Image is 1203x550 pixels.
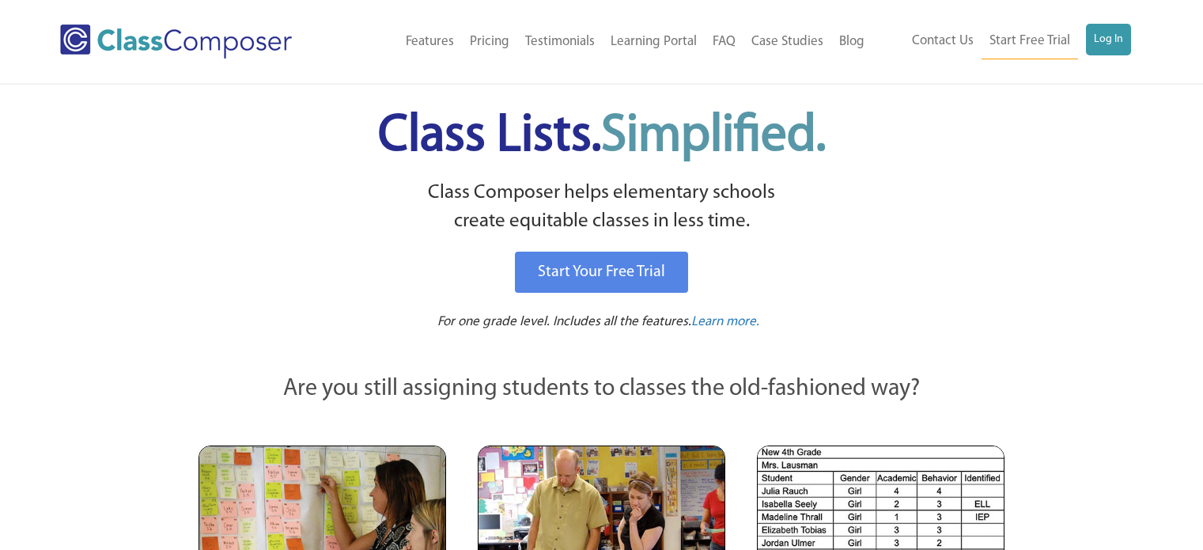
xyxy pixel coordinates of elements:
a: Testimonials [517,25,603,59]
nav: Header Menu [342,25,872,59]
span: Learn more. [691,315,759,328]
a: Learning Portal [603,25,705,59]
a: Contact Us [904,24,982,59]
a: Start Your Free Trial [515,252,688,293]
span: Start Your Free Trial [538,264,665,280]
a: Case Studies [743,25,831,59]
span: Simplified. [601,111,826,162]
a: Blog [831,25,872,59]
a: Log In [1086,24,1131,55]
span: For one grade level. Includes all the features. [437,315,691,328]
a: Start Free Trial [982,24,1078,59]
p: Are you still assigning students to classes the old-fashioned way? [199,372,1005,407]
a: Pricing [462,25,517,59]
a: FAQ [705,25,743,59]
span: Class Lists. [378,111,826,162]
nav: Header Menu [872,24,1131,59]
a: Features [398,25,462,59]
img: Class Composer [60,25,292,59]
a: Learn more. [691,313,759,332]
p: Class Composer helps elementary schools create equitable classes in less time. [196,179,1008,237]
